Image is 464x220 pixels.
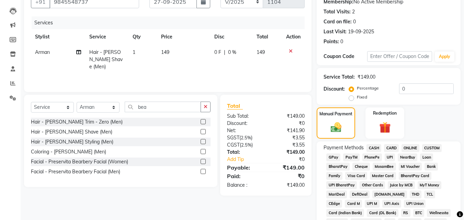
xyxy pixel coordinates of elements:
div: ₹3.55 [266,141,310,149]
span: UPI M [365,200,380,208]
th: Action [282,29,305,45]
span: CASH [366,144,381,152]
span: MI Voucher [399,163,422,171]
span: 2.5% [241,135,251,140]
div: Discount: [324,85,345,93]
span: ONLINE [401,144,419,152]
span: UPI Union [404,200,426,208]
th: Total [252,29,282,45]
span: DefiDeal [350,190,370,198]
span: 1 [133,49,135,55]
span: MyT Money [418,181,442,189]
div: ₹0 [266,120,310,127]
div: Points: [324,38,339,45]
div: ₹149.00 [266,182,310,189]
span: Wellnessta [427,209,451,217]
span: CUSTOM [422,144,442,152]
span: BTC [413,209,425,217]
span: BharatPay Card [399,172,432,180]
span: THD [410,190,422,198]
div: ₹0 [273,156,310,163]
div: ( ) [222,141,266,149]
th: Price [157,29,210,45]
img: _cash.svg [327,121,345,134]
span: Bank [425,163,438,171]
th: Service [85,29,128,45]
span: BharatPay [326,163,350,171]
div: Payable: [222,163,266,172]
div: Net: [222,127,266,134]
span: UPI [385,153,395,161]
span: 149 [161,49,169,55]
span: SGST [227,135,239,141]
span: MariDeal [326,190,347,198]
span: Other Cards [360,181,385,189]
div: Hair - [PERSON_NAME] Styling (Men) [31,138,113,146]
span: CGST [227,142,240,148]
div: ₹149.00 [266,163,310,172]
div: Coupon Code [324,53,367,60]
th: Qty [128,29,157,45]
div: ( ) [222,134,266,141]
label: Fixed [357,94,367,100]
div: 19-09-2025 [348,28,374,35]
span: 0 % [228,49,236,56]
div: 0 [340,38,343,45]
div: 0 [353,18,356,25]
div: ₹149.00 [266,113,310,120]
div: ₹141.90 [266,127,310,134]
span: Master Card [370,172,396,180]
div: Total Visits: [324,8,351,15]
img: _gift.svg [376,120,394,135]
span: Cheque [352,163,370,171]
span: NearBuy [398,153,417,161]
span: 2.5% [241,142,251,148]
div: Services [32,16,310,29]
span: Hair - [PERSON_NAME] Shave (Men) [89,49,123,70]
span: PayTM [343,153,360,161]
div: Paid: [222,172,266,180]
span: Card M [345,200,362,208]
div: ₹149.00 [358,73,375,81]
div: ₹3.55 [266,134,310,141]
span: 149 [257,49,265,55]
div: Total: [222,149,266,156]
div: Facial - Preservita Bearbery Facial (Men) [31,168,120,175]
div: Coloring - [PERSON_NAME] (Men) [31,148,106,155]
div: Hair - [PERSON_NAME] Trim - Zero (Men) [31,118,123,126]
span: Card (Indian Bank) [326,209,364,217]
th: Stylist [31,29,85,45]
div: Last Visit: [324,28,347,35]
input: Enter Offer / Coupon Code [367,51,432,62]
div: Hair - [PERSON_NAME] Shave (Men) [31,128,112,136]
label: Manual Payment [319,111,352,117]
label: Percentage [357,85,379,91]
span: Card (DL Bank) [367,209,398,217]
div: Facial - Preservita Bearbery Facial (Women) [31,158,128,165]
span: Payment Methods [324,144,364,151]
div: Service Total: [324,73,355,81]
div: ₹0 [266,172,310,180]
div: 2 [352,8,355,15]
span: UPI Axis [382,200,401,208]
div: Balance : [222,182,266,189]
span: Total [227,102,243,109]
span: Arman [35,49,50,55]
span: TCL [424,190,435,198]
div: Sub Total: [222,113,266,120]
span: [DOMAIN_NAME] [372,190,407,198]
th: Disc [210,29,252,45]
span: 0 F [214,49,221,56]
span: CARD [384,144,399,152]
label: Redemption [373,110,397,116]
input: Search or Scan [125,102,201,112]
span: GPay [326,153,340,161]
span: Juice by MCB [388,181,415,189]
span: Family [326,172,342,180]
span: CEdge [326,200,342,208]
span: MosamBee [373,163,396,171]
div: Card on file: [324,18,352,25]
div: ₹149.00 [266,149,310,156]
span: PhonePe [362,153,382,161]
a: Add Tip [222,156,273,163]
